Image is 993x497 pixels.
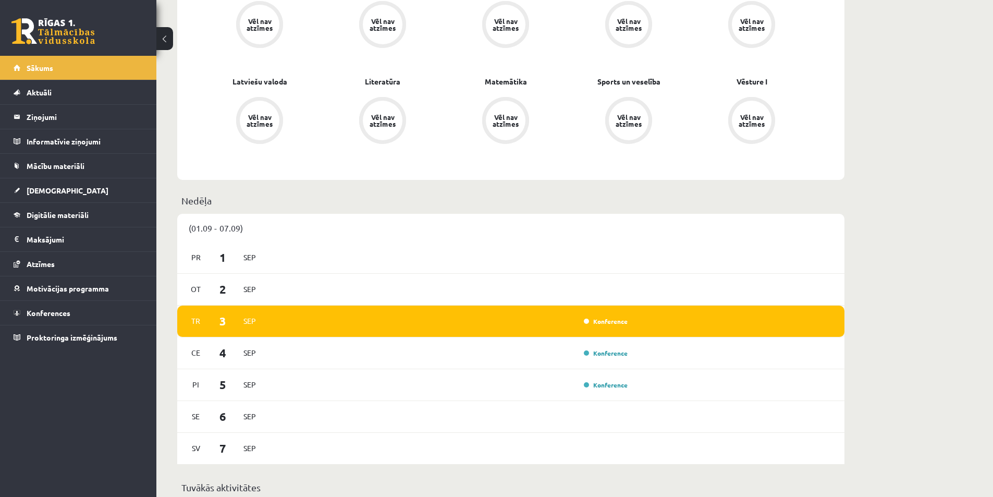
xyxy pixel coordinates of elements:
[567,97,690,146] a: Vēl nav atzīmes
[14,203,143,227] a: Digitālie materiāli
[14,154,143,178] a: Mācību materiāli
[737,114,766,127] div: Vēl nav atzīmes
[185,313,207,329] span: Tr
[321,97,444,146] a: Vēl nav atzīmes
[207,249,239,266] span: 1
[27,129,143,153] legend: Informatīvie ziņojumi
[185,249,207,265] span: Pr
[239,313,261,329] span: Sep
[177,214,844,242] div: (01.09 - 07.09)
[444,1,567,50] a: Vēl nav atzīmes
[185,377,207,393] span: Pi
[14,227,143,251] a: Maksājumi
[245,114,274,127] div: Vēl nav atzīmes
[185,345,207,361] span: Ce
[584,381,628,389] a: Konference
[239,377,261,393] span: Sep
[207,312,239,330] span: 3
[14,276,143,300] a: Motivācijas programma
[239,249,261,265] span: Sep
[185,440,207,456] span: Sv
[207,281,239,298] span: 2
[368,114,397,127] div: Vēl nav atzīmes
[321,1,444,50] a: Vēl nav atzīmes
[185,408,207,425] span: Se
[14,252,143,276] a: Atzīmes
[245,18,274,31] div: Vēl nav atzīmes
[27,105,143,129] legend: Ziņojumi
[27,161,84,171] span: Mācību materiāli
[737,76,767,87] a: Vēsture I
[239,440,261,456] span: Sep
[11,18,95,44] a: Rīgas 1. Tālmācības vidusskola
[27,333,117,342] span: Proktoringa izmēģinājums
[690,1,813,50] a: Vēl nav atzīmes
[368,18,397,31] div: Vēl nav atzīmes
[614,18,643,31] div: Vēl nav atzīmes
[444,97,567,146] a: Vēl nav atzīmes
[27,259,55,269] span: Atzīmes
[584,349,628,357] a: Konference
[737,18,766,31] div: Vēl nav atzīmes
[14,80,143,104] a: Aktuāli
[597,76,660,87] a: Sports un veselība
[27,63,53,72] span: Sākums
[207,376,239,393] span: 5
[27,227,143,251] legend: Maksājumi
[198,1,321,50] a: Vēl nav atzīmes
[181,193,840,208] p: Nedēļa
[614,114,643,127] div: Vēl nav atzīmes
[207,440,239,457] span: 7
[567,1,690,50] a: Vēl nav atzīmes
[27,308,70,318] span: Konferences
[491,114,520,127] div: Vēl nav atzīmes
[207,408,239,425] span: 6
[239,345,261,361] span: Sep
[185,281,207,297] span: Ot
[198,97,321,146] a: Vēl nav atzīmes
[239,281,261,297] span: Sep
[14,178,143,202] a: [DEMOGRAPHIC_DATA]
[207,344,239,361] span: 4
[232,76,287,87] a: Latviešu valoda
[584,317,628,325] a: Konference
[14,56,143,80] a: Sākums
[14,301,143,325] a: Konferences
[14,129,143,153] a: Informatīvie ziņojumi
[365,76,400,87] a: Literatūra
[27,88,52,97] span: Aktuāli
[14,325,143,349] a: Proktoringa izmēģinājums
[181,480,840,494] p: Tuvākās aktivitātes
[239,408,261,425] span: Sep
[690,97,813,146] a: Vēl nav atzīmes
[27,210,89,220] span: Digitālie materiāli
[14,105,143,129] a: Ziņojumi
[485,76,527,87] a: Matemātika
[27,284,109,293] span: Motivācijas programma
[27,186,108,195] span: [DEMOGRAPHIC_DATA]
[491,18,520,31] div: Vēl nav atzīmes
